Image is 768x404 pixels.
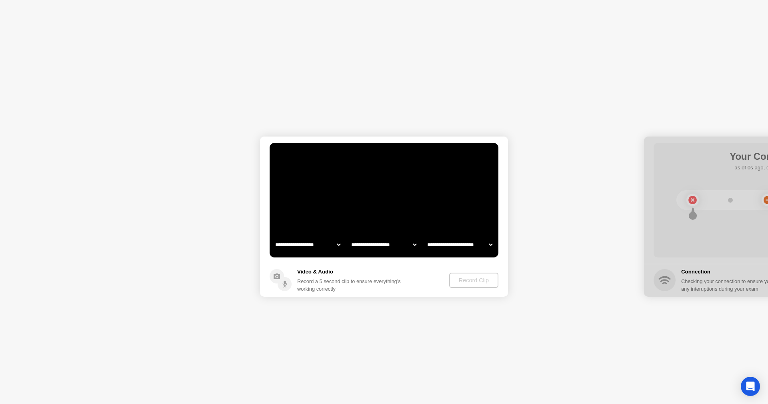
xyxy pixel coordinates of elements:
button: Record Clip [449,273,498,288]
h5: Video & Audio [297,268,404,276]
div: Open Intercom Messenger [741,377,760,396]
select: Available cameras [274,237,342,253]
select: Available microphones [426,237,494,253]
div: Record Clip [452,277,495,283]
select: Available speakers [350,237,418,253]
div: Record a 5 second clip to ensure everything’s working correctly [297,277,404,293]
